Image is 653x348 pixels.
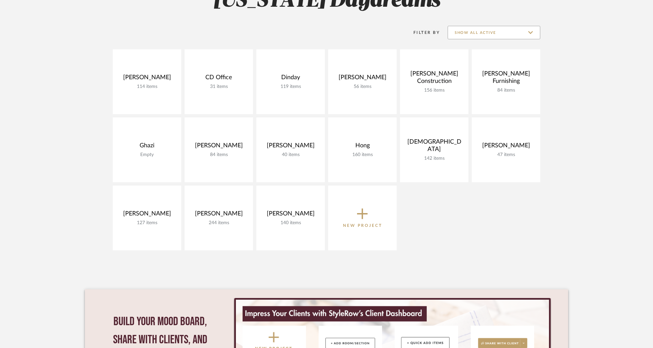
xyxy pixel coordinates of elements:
[262,142,319,152] div: [PERSON_NAME]
[190,152,248,158] div: 84 items
[334,142,391,152] div: Hong
[190,74,248,84] div: CD Office
[262,220,319,226] div: 140 items
[190,210,248,220] div: [PERSON_NAME]
[334,152,391,158] div: 160 items
[118,74,176,84] div: [PERSON_NAME]
[190,142,248,152] div: [PERSON_NAME]
[262,152,319,158] div: 40 items
[477,70,535,88] div: [PERSON_NAME] Furnishing
[190,220,248,226] div: 244 items
[190,84,248,90] div: 31 items
[477,142,535,152] div: [PERSON_NAME]
[328,186,397,250] button: New Project
[405,156,463,161] div: 142 items
[405,29,440,36] div: Filter By
[405,88,463,93] div: 156 items
[262,210,319,220] div: [PERSON_NAME]
[343,222,382,229] p: New Project
[405,138,463,156] div: [DEMOGRAPHIC_DATA]
[477,88,535,93] div: 84 items
[262,74,319,84] div: Dinday
[118,220,176,226] div: 127 items
[262,84,319,90] div: 119 items
[118,84,176,90] div: 114 items
[334,74,391,84] div: [PERSON_NAME]
[118,142,176,152] div: Ghazi
[334,84,391,90] div: 56 items
[477,152,535,158] div: 47 items
[118,152,176,158] div: Empty
[118,210,176,220] div: [PERSON_NAME]
[405,70,463,88] div: [PERSON_NAME] Construction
